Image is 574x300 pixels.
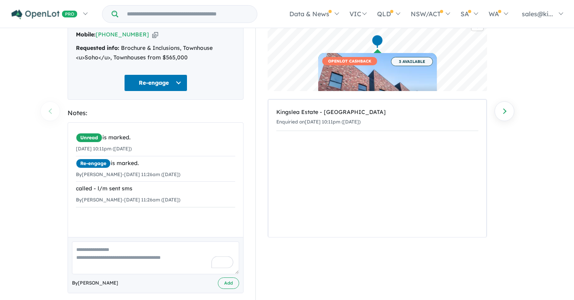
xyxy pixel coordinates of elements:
img: Openlot PRO Logo White [11,9,77,19]
strong: Requested info: [76,44,119,51]
div: is marked. [76,133,235,142]
textarea: To enrich screen reader interactions, please activate Accessibility in Grammarly extension settings [72,241,239,274]
span: sales@ki... [522,10,553,18]
div: is marked. [76,159,235,168]
a: [PHONE_NUMBER] [96,31,149,38]
a: Kingslea Estate - [GEOGRAPHIC_DATA]Enquiried on[DATE] 10:11pm ([DATE]) [276,104,478,131]
strong: Mobile: [76,31,96,38]
div: Brochure & Inclusions, Townhouse <u>Soho</u>, Townhouses from $565,000 [76,44,235,63]
div: Notes: [68,108,244,118]
span: 3 AVAILABLE [391,57,433,66]
div: Map marker [372,34,383,49]
span: Re-engage [76,159,111,168]
small: Enquiried on [DATE] 10:11pm ([DATE]) [276,119,361,125]
small: By [PERSON_NAME] - [DATE] 11:26am ([DATE]) [76,171,180,177]
a: OPENLOT CASHBACK 3 AVAILABLE [318,53,437,112]
button: Copy [152,30,158,39]
button: Re-engage [124,74,187,91]
input: Try estate name, suburb, builder or developer [120,6,255,23]
button: Add [218,277,239,289]
div: Kingslea Estate - [GEOGRAPHIC_DATA] [276,108,478,117]
span: By [PERSON_NAME] [72,279,118,287]
div: called - l/m sent sms [76,184,235,194]
span: Unread [76,133,102,142]
small: By [PERSON_NAME] - [DATE] 11:26am ([DATE]) [76,197,180,203]
span: OPENLOT CASHBACK [322,57,377,65]
small: [DATE] 10:11pm ([DATE]) [76,146,132,152]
